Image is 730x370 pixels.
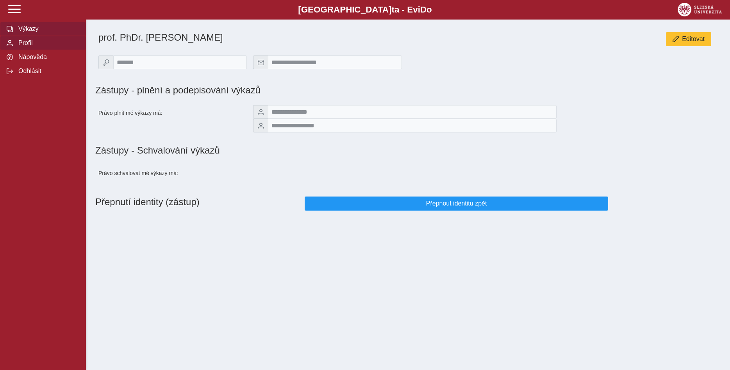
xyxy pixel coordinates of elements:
[666,32,711,46] button: Editovat
[95,102,250,136] div: Právo plnit mé výkazy má:
[16,39,79,46] span: Profil
[678,3,722,16] img: logo_web_su.png
[95,193,302,214] h1: Přepnutí identity (zástup)
[16,68,79,75] span: Odhlásit
[98,32,505,43] h1: prof. PhDr. [PERSON_NAME]
[420,5,427,14] span: D
[23,5,707,15] b: [GEOGRAPHIC_DATA] a - Evi
[95,85,505,96] h1: Zástupy - plnění a podepisování výkazů
[305,197,608,211] button: Přepnout identitu zpět
[427,5,432,14] span: o
[682,36,705,43] span: Editovat
[311,200,601,207] span: Přepnout identitu zpět
[391,5,394,14] span: t
[95,162,250,184] div: Právo schvalovat mé výkazy má:
[16,25,79,32] span: Výkazy
[95,145,721,156] h1: Zástupy - Schvalování výkazů
[16,54,79,61] span: Nápověda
